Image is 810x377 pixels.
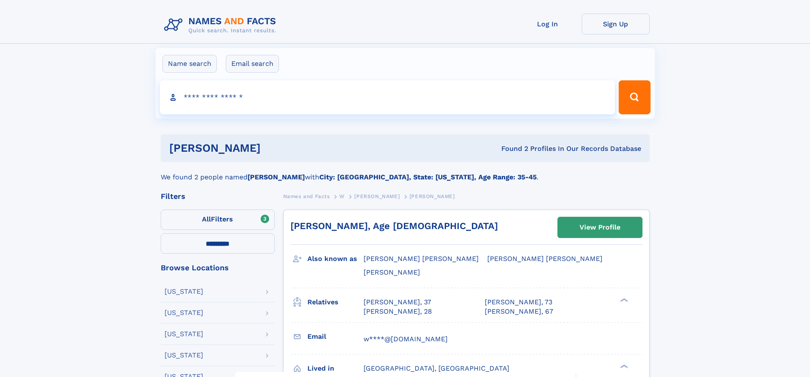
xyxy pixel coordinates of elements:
[339,193,345,199] span: W
[354,193,400,199] span: [PERSON_NAME]
[364,307,432,316] a: [PERSON_NAME], 28
[165,352,203,359] div: [US_STATE]
[364,268,420,276] span: [PERSON_NAME]
[283,191,330,201] a: Names and Facts
[618,363,628,369] div: ❯
[165,331,203,337] div: [US_STATE]
[307,329,364,344] h3: Email
[619,80,650,114] button: Search Button
[409,193,455,199] span: [PERSON_NAME]
[485,298,552,307] a: [PERSON_NAME], 73
[290,221,498,231] a: [PERSON_NAME], Age [DEMOGRAPHIC_DATA]
[485,307,553,316] a: [PERSON_NAME], 67
[161,14,283,37] img: Logo Names and Facts
[247,173,305,181] b: [PERSON_NAME]
[162,55,217,73] label: Name search
[161,210,275,230] label: Filters
[319,173,537,181] b: City: [GEOGRAPHIC_DATA], State: [US_STATE], Age Range: 35-45
[339,191,345,201] a: W
[364,298,431,307] a: [PERSON_NAME], 37
[364,255,479,263] span: [PERSON_NAME] [PERSON_NAME]
[558,217,642,238] a: View Profile
[307,252,364,266] h3: Also known as
[160,80,615,114] input: search input
[161,162,650,182] div: We found 2 people named with .
[307,295,364,309] h3: Relatives
[161,264,275,272] div: Browse Locations
[161,193,275,200] div: Filters
[618,297,628,303] div: ❯
[514,14,582,34] a: Log In
[165,309,203,316] div: [US_STATE]
[226,55,279,73] label: Email search
[381,144,641,153] div: Found 2 Profiles In Our Records Database
[307,361,364,376] h3: Lived in
[487,255,603,263] span: [PERSON_NAME] [PERSON_NAME]
[202,215,211,223] span: All
[580,218,620,237] div: View Profile
[165,288,203,295] div: [US_STATE]
[582,14,650,34] a: Sign Up
[364,364,509,372] span: [GEOGRAPHIC_DATA], [GEOGRAPHIC_DATA]
[354,191,400,201] a: [PERSON_NAME]
[169,143,381,153] h1: [PERSON_NAME]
